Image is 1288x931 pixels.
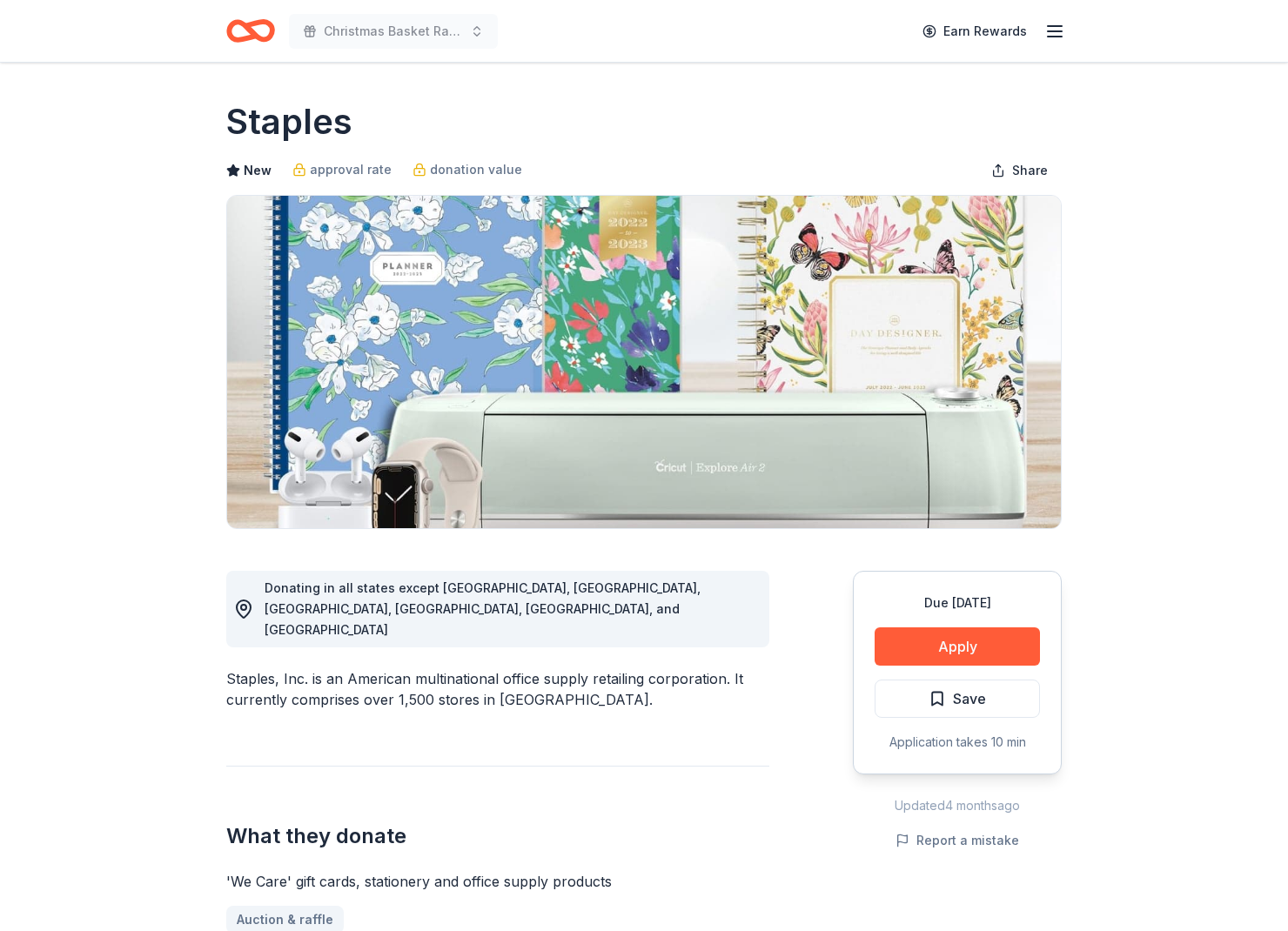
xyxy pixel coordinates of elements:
span: Save [953,687,986,710]
h1: Staples [226,97,352,146]
a: Home [226,10,275,51]
div: Updated 4 months ago [853,795,1062,816]
button: Share [977,153,1062,188]
button: Save [875,680,1040,718]
button: Apply [875,627,1040,666]
button: Christmas Basket Raffle [289,14,498,49]
h2: What they donate [226,822,769,850]
span: Donating in all states except [GEOGRAPHIC_DATA], [GEOGRAPHIC_DATA], [GEOGRAPHIC_DATA], [GEOGRAPHI... [265,580,701,637]
img: Image for Staples [227,196,1061,528]
span: donation value [430,159,522,180]
div: Due [DATE] [875,593,1040,613]
a: Earn Rewards [912,16,1037,47]
div: 'We Care' gift cards, stationery and office supply products [226,871,769,892]
div: Application takes 10 min [875,732,1040,753]
button: Report a mistake [896,830,1019,851]
span: New [244,160,272,181]
span: approval rate [310,159,392,180]
span: Christmas Basket Raffle [324,21,463,42]
div: Staples, Inc. is an American multinational office supply retailing corporation. It currently comp... [226,668,769,710]
a: approval rate [292,159,392,180]
a: donation value [413,159,522,180]
span: Share [1012,160,1048,181]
